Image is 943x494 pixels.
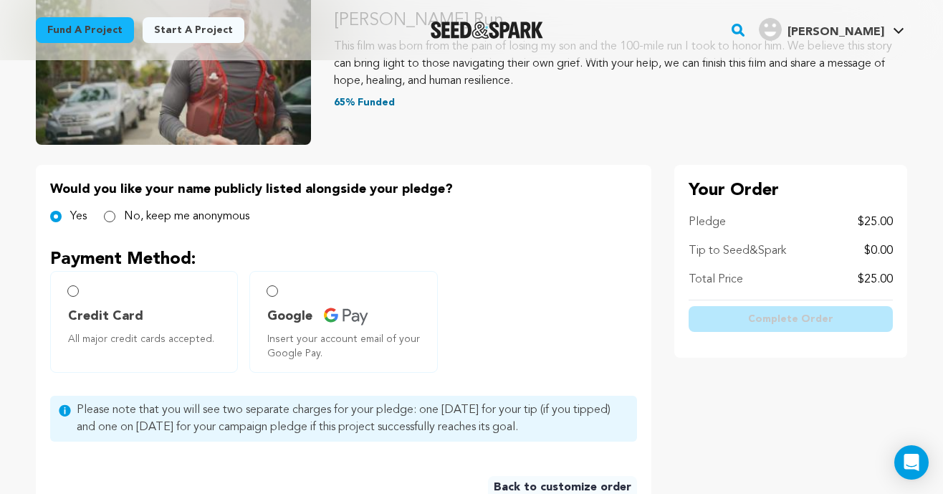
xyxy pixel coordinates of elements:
[324,308,368,326] img: credit card icons
[68,306,143,326] span: Credit Card
[894,445,929,480] div: Open Intercom Messenger
[788,27,884,38] span: [PERSON_NAME]
[70,208,87,225] label: Yes
[689,179,893,202] p: Your Order
[431,22,543,39] img: Seed&Spark Logo Dark Mode
[143,17,244,43] a: Start a project
[689,242,786,260] p: Tip to Seed&Spark
[50,179,637,199] p: Would you like your name publicly listed alongside your pledge?
[759,18,782,41] img: user.png
[267,306,312,326] span: Google
[759,18,884,41] div: Lee H.'s Profile
[858,271,893,288] p: $25.00
[756,15,907,45] span: Lee H.'s Profile
[267,332,425,361] span: Insert your account email of your Google Pay.
[864,242,893,260] p: $0.00
[77,402,628,436] span: Please note that you will see two separate charges for your pledge: one [DATE] for your tip (if y...
[431,22,543,39] a: Seed&Spark Homepage
[756,15,907,41] a: Lee H.'s Profile
[36,17,134,43] a: Fund a project
[689,214,726,231] p: Pledge
[68,332,226,346] span: All major credit cards accepted.
[334,38,907,90] p: This film was born from the pain of losing my son and the 100-mile run I took to honor him. We be...
[50,248,637,271] p: Payment Method:
[748,312,833,326] span: Complete Order
[334,95,907,110] p: 65% Funded
[689,271,743,288] p: Total Price
[858,214,893,231] p: $25.00
[124,208,249,225] label: No, keep me anonymous
[689,306,893,332] button: Complete Order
